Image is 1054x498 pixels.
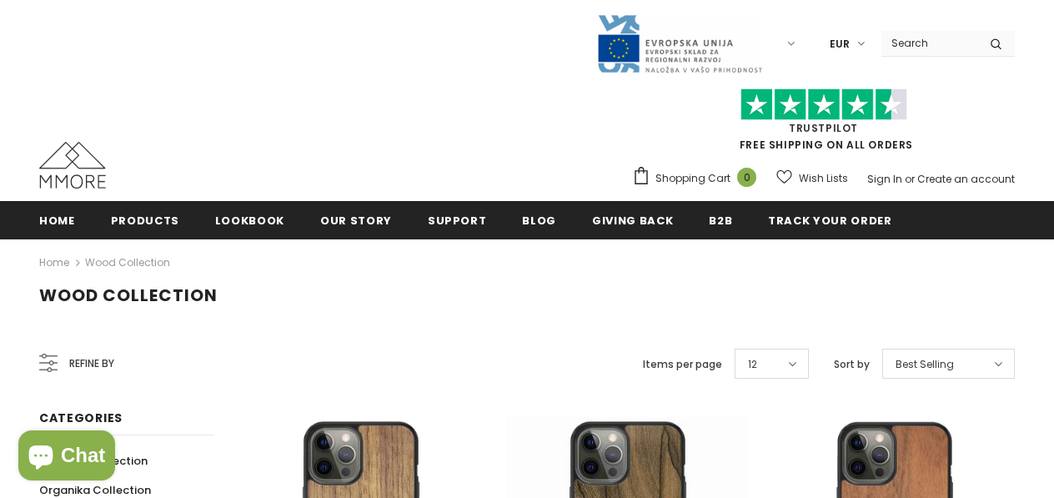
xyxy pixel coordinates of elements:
span: support [428,213,487,229]
span: FREE SHIPPING ON ALL ORDERS [632,96,1015,152]
a: support [428,201,487,239]
span: Refine by [69,355,114,373]
span: Wish Lists [799,170,848,187]
a: Wish Lists [776,163,848,193]
a: Wood Collection [85,255,170,269]
span: Our Story [320,213,392,229]
a: Our Story [320,201,392,239]
a: B2B [709,201,732,239]
span: Track your order [768,213,891,229]
a: Home [39,201,75,239]
span: or [905,172,915,186]
span: B2B [709,213,732,229]
span: Best Selling [896,356,954,373]
span: Products [111,213,179,229]
span: Organika Collection [39,482,151,498]
a: Giving back [592,201,673,239]
span: Giving back [592,213,673,229]
label: Sort by [834,356,870,373]
span: 12 [748,356,757,373]
span: Shopping Cart [655,170,730,187]
a: Products [111,201,179,239]
a: Shopping Cart 0 [632,166,765,191]
img: Javni Razpis [596,13,763,74]
a: Lookbook [215,201,284,239]
span: Wood Collection [39,284,218,307]
span: Lookbook [215,213,284,229]
span: EUR [830,36,850,53]
a: Create an account [917,172,1015,186]
a: Blog [522,201,556,239]
span: Blog [522,213,556,229]
a: Track your order [768,201,891,239]
a: Home [39,253,69,273]
a: Javni Razpis [596,36,763,50]
img: MMORE Cases [39,142,106,189]
img: Trust Pilot Stars [740,88,907,121]
a: Sign In [867,172,902,186]
span: 0 [737,168,756,187]
inbox-online-store-chat: Shopify online store chat [13,430,120,485]
label: Items per page [643,356,722,373]
a: Trustpilot [789,121,858,135]
span: Categories [39,410,123,426]
input: Search Site [881,31,977,55]
span: Home [39,213,75,229]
